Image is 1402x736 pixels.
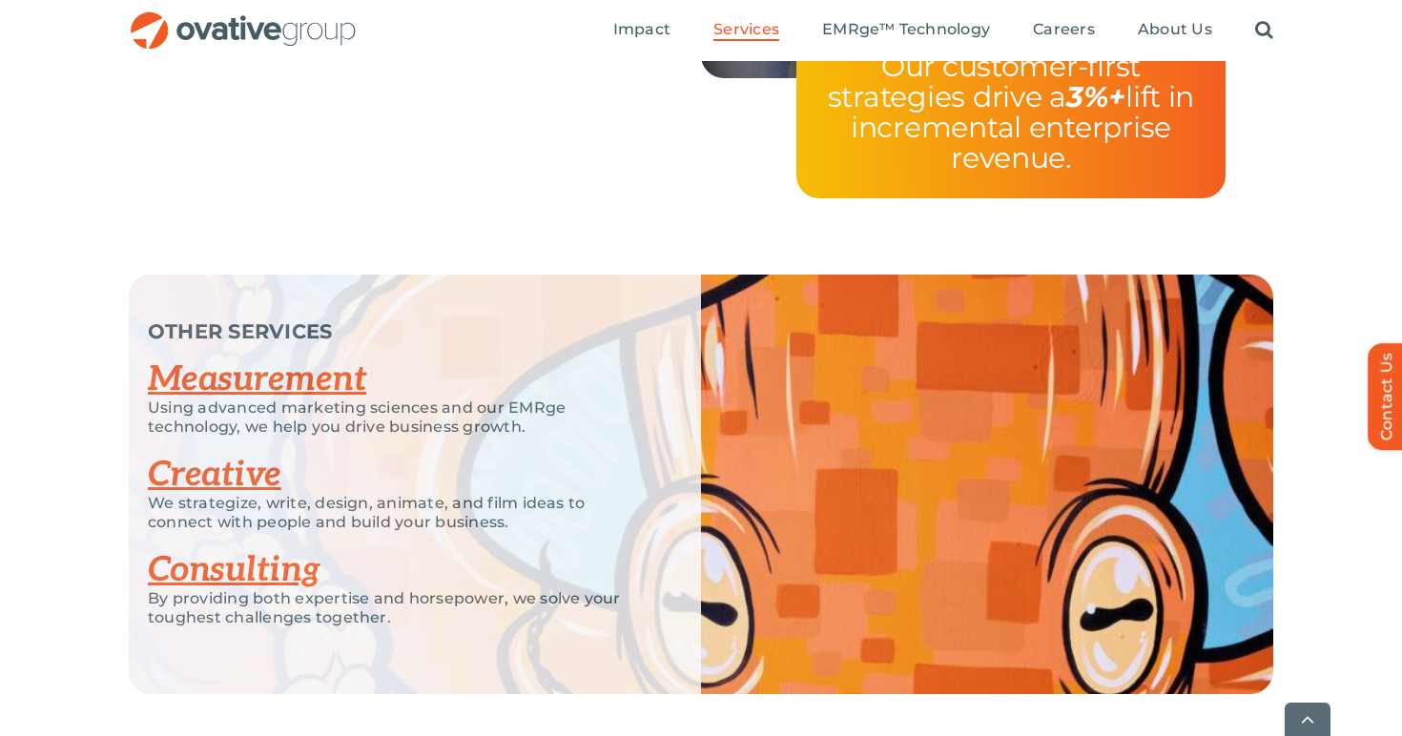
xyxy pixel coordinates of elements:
[148,549,320,591] a: Consulting
[129,10,358,28] a: OG_Full_horizontal_RGB
[148,589,653,627] p: By providing both expertise and horsepower, we solve your toughest challenges together.
[822,20,990,41] a: EMRge™ Technology
[1138,20,1212,39] span: About Us
[148,454,281,496] a: Creative
[1066,79,1125,114] strong: 3%+
[822,20,990,39] span: EMRge™ Technology
[828,49,1194,175] span: Our customer-first strategies drive a lift in incremental enterprise revenue.
[148,494,653,532] p: We strategize, write, design, animate, and film ideas to connect with people and build your busin...
[148,322,653,341] p: OTHER SERVICES
[1255,20,1273,41] a: Search
[713,20,779,41] a: Services
[713,20,779,39] span: Services
[1033,20,1095,41] a: Careers
[613,20,670,41] a: Impact
[613,20,670,39] span: Impact
[1033,20,1095,39] span: Careers
[148,358,366,400] a: Measurement
[1138,20,1212,41] a: About Us
[148,399,653,437] p: Using advanced marketing sciences and our EMRge technology, we help you drive business growth.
